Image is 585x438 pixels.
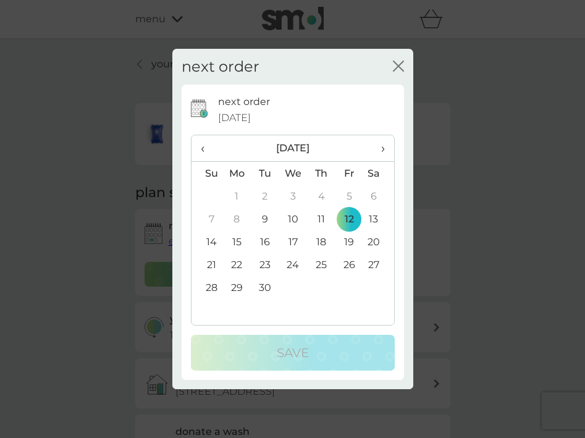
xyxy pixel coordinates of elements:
p: next order [218,94,270,110]
span: ‹ [201,135,214,161]
th: [DATE] [223,135,363,162]
button: close [393,61,404,74]
td: 16 [251,230,279,253]
td: 22 [223,253,251,276]
td: 13 [363,208,394,230]
td: 6 [363,185,394,208]
td: 12 [335,208,363,230]
td: 9 [251,208,279,230]
td: 5 [335,185,363,208]
td: 15 [223,230,251,253]
td: 20 [363,230,394,253]
th: Su [191,162,223,185]
th: Sa [363,162,394,185]
td: 24 [279,253,307,276]
td: 11 [307,208,335,230]
span: [DATE] [218,110,251,126]
td: 23 [251,253,279,276]
td: 1 [223,185,251,208]
td: 2 [251,185,279,208]
td: 4 [307,185,335,208]
td: 30 [251,276,279,299]
td: 7 [191,208,223,230]
td: 21 [191,253,223,276]
td: 25 [307,253,335,276]
th: Tu [251,162,279,185]
span: › [372,135,384,161]
td: 8 [223,208,251,230]
td: 14 [191,230,223,253]
td: 28 [191,276,223,299]
th: Th [307,162,335,185]
h2: next order [182,58,259,76]
td: 29 [223,276,251,299]
td: 26 [335,253,363,276]
th: We [279,162,307,185]
button: Save [191,335,395,371]
td: 27 [363,253,394,276]
td: 18 [307,230,335,253]
th: Mo [223,162,251,185]
td: 17 [279,230,307,253]
td: 19 [335,230,363,253]
td: 10 [279,208,307,230]
td: 3 [279,185,307,208]
th: Fr [335,162,363,185]
p: Save [277,343,309,363]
